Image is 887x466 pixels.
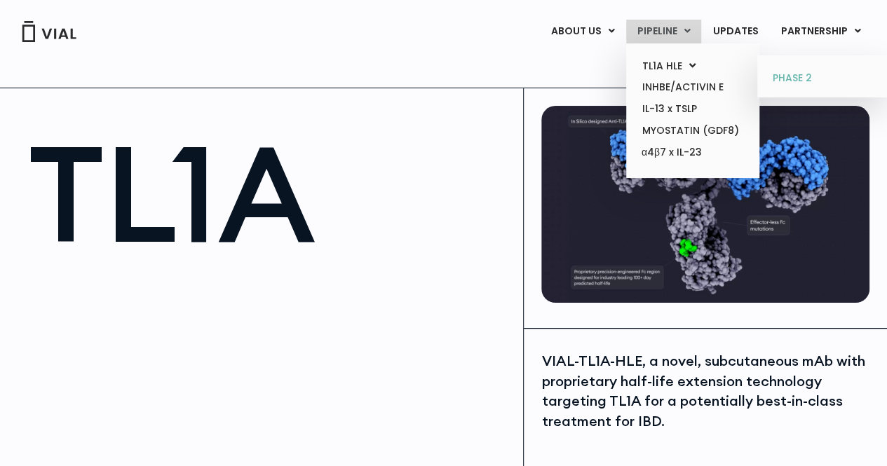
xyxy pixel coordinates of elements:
a: α4β7 x IL-23 [631,142,754,164]
div: VIAL-TL1A-HLE, a novel, subcutaneous mAb with proprietary half-life extension technology targetin... [541,351,869,431]
a: PHASE 2 [762,67,885,90]
img: TL1A antibody diagram. [541,106,869,303]
a: IL-13 x TSLP [631,98,754,120]
a: MYOSTATIN (GDF8) [631,120,754,142]
a: TL1A HLEMenu Toggle [631,55,754,77]
h1: TL1A [28,127,509,260]
a: PIPELINEMenu Toggle [626,20,701,43]
img: Vial Logo [21,21,77,42]
a: ABOUT USMenu Toggle [540,20,625,43]
a: INHBE/ACTIVIN E [631,76,754,98]
a: UPDATES [702,20,769,43]
a: PARTNERSHIPMenu Toggle [770,20,872,43]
